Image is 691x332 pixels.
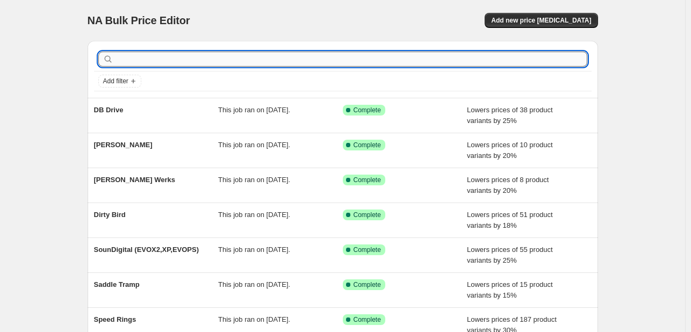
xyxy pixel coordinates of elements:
[467,211,553,229] span: Lowers prices of 51 product variants by 18%
[103,77,128,85] span: Add filter
[94,280,140,288] span: Saddle Tramp
[98,75,141,88] button: Add filter
[94,141,153,149] span: [PERSON_NAME]
[218,106,290,114] span: This job ran on [DATE].
[354,211,381,219] span: Complete
[94,176,175,184] span: [PERSON_NAME] Werks
[354,106,381,114] span: Complete
[354,280,381,289] span: Complete
[218,141,290,149] span: This job ran on [DATE].
[467,280,553,299] span: Lowers prices of 15 product variants by 15%
[94,106,124,114] span: DB Drive
[218,211,290,219] span: This job ran on [DATE].
[94,246,199,254] span: SounDigital (EVOX2,XP,EVOPS)
[485,13,598,28] button: Add new price [MEDICAL_DATA]
[218,246,290,254] span: This job ran on [DATE].
[218,280,290,288] span: This job ran on [DATE].
[218,176,290,184] span: This job ran on [DATE].
[218,315,290,323] span: This job ran on [DATE].
[467,176,549,194] span: Lowers prices of 8 product variants by 20%
[467,141,553,160] span: Lowers prices of 10 product variants by 20%
[94,315,136,323] span: Speed Rings
[354,246,381,254] span: Complete
[491,16,591,25] span: Add new price [MEDICAL_DATA]
[354,141,381,149] span: Complete
[354,315,381,324] span: Complete
[467,106,553,125] span: Lowers prices of 38 product variants by 25%
[354,176,381,184] span: Complete
[88,15,190,26] span: NA Bulk Price Editor
[467,246,553,264] span: Lowers prices of 55 product variants by 25%
[94,211,126,219] span: Dirty Bird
